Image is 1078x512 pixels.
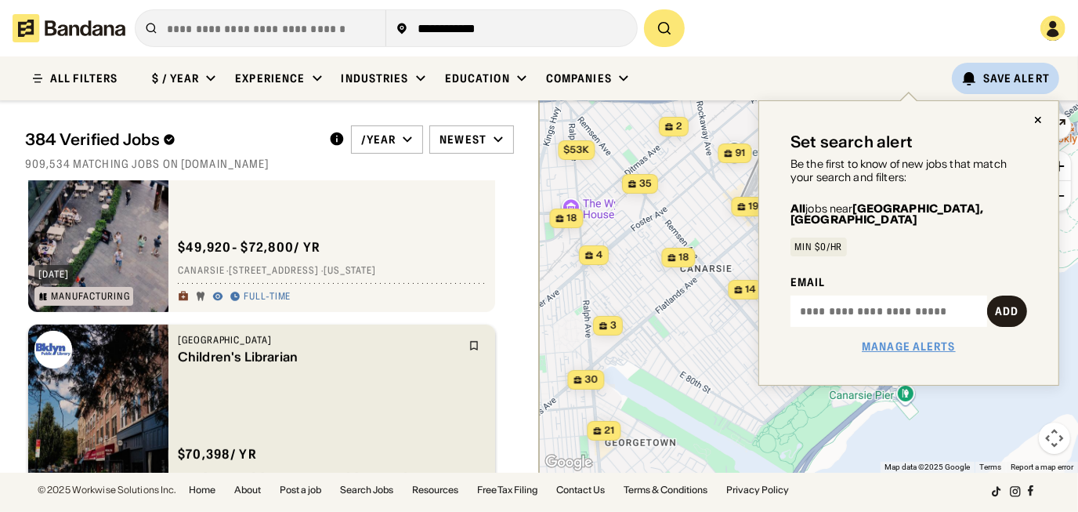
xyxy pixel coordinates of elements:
[567,212,577,225] span: 18
[979,463,1001,471] a: Terms (opens in new tab)
[361,133,396,147] div: /year
[342,71,409,85] div: Industries
[38,270,69,279] div: [DATE]
[178,472,486,485] div: East [US_STATE] · [STREET_ADDRESS] · [US_STATE]
[234,485,261,495] a: About
[13,14,125,42] img: Bandana logotype
[178,446,257,463] div: $ 70,398 / yr
[585,373,599,387] span: 30
[884,463,970,471] span: Map data ©2025 Google
[676,120,682,133] span: 2
[790,133,913,151] div: Set search alert
[995,306,1018,317] div: Add
[610,319,617,332] span: 3
[445,71,510,85] div: Education
[25,130,317,149] div: 384 Verified Jobs
[862,340,956,354] a: Manage Alerts
[34,331,72,369] img: Brooklyn Public Library logo
[189,485,215,495] a: Home
[51,292,129,301] div: Manufacturing
[152,71,199,85] div: $ / year
[38,485,176,495] div: © 2025 Workwise Solutions Inc.
[790,202,805,216] b: All
[440,133,487,147] div: Newest
[564,143,589,155] span: $53k
[639,177,652,191] span: 35
[543,452,595,473] a: Open this area in Google Maps (opens a new window)
[790,275,1027,289] div: Email
[679,251,689,264] span: 18
[178,350,459,365] div: Children's Librarian
[178,265,486,278] div: Canarsie · [STREET_ADDRESS] · [US_STATE]
[412,485,458,495] a: Resources
[178,334,459,347] div: [GEOGRAPHIC_DATA]
[790,202,983,227] b: [GEOGRAPHIC_DATA], [GEOGRAPHIC_DATA]
[557,485,606,495] a: Contact Us
[1039,423,1070,454] button: Map camera controls
[790,203,1027,225] div: jobs near
[605,424,615,438] span: 21
[983,71,1050,85] div: Save Alert
[596,249,602,262] span: 4
[546,71,612,85] div: Companies
[178,239,321,256] div: $ 49,920 - $72,800 / yr
[790,158,1027,184] div: Be the first to know of new jobs that match your search and filters:
[624,485,708,495] a: Terms & Conditions
[794,242,843,252] div: Min $0/hr
[25,180,514,473] div: grid
[746,283,756,296] span: 14
[736,147,746,160] span: 91
[25,157,514,171] div: 909,534 matching jobs on [DOMAIN_NAME]
[244,291,291,303] div: Full-time
[340,485,393,495] a: Search Jobs
[1011,463,1073,471] a: Report a map error
[727,485,790,495] a: Privacy Policy
[50,73,118,84] div: ALL FILTERS
[235,71,305,85] div: Experience
[477,485,538,495] a: Free Tax Filing
[280,485,321,495] a: Post a job
[749,200,759,213] span: 19
[543,452,595,473] img: Google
